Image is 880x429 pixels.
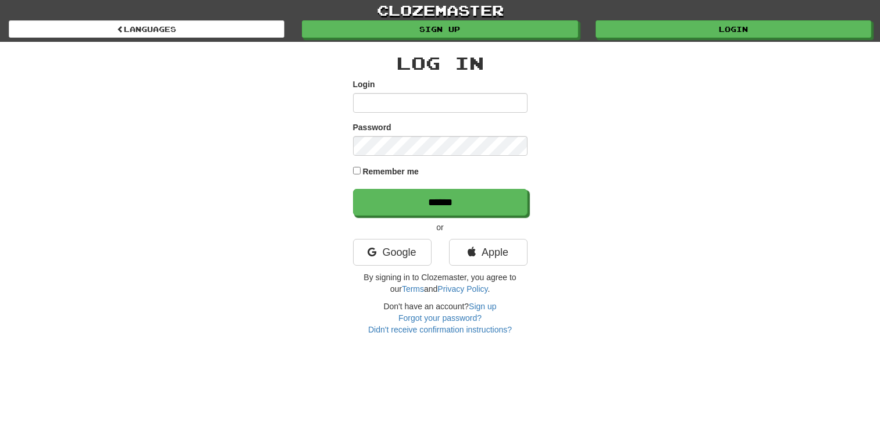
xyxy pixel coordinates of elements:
a: Didn't receive confirmation instructions? [368,325,512,334]
a: Sign up [302,20,578,38]
label: Password [353,121,391,133]
a: Forgot your password? [398,313,482,323]
a: Login [596,20,871,38]
div: Don't have an account? [353,301,528,335]
a: Sign up [469,302,496,311]
label: Remember me [362,166,419,177]
a: Apple [449,239,528,266]
h2: Log In [353,53,528,73]
label: Login [353,78,375,90]
a: Privacy Policy [437,284,487,294]
a: Terms [402,284,424,294]
a: Languages [9,20,284,38]
p: By signing in to Clozemaster, you agree to our and . [353,271,528,295]
a: Google [353,239,432,266]
p: or [353,221,528,233]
